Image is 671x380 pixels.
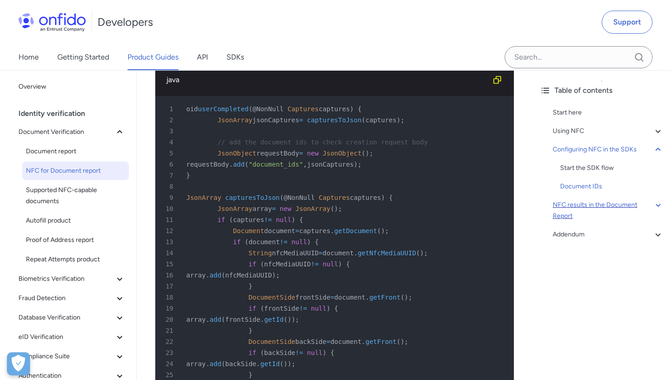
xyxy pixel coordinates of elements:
span: = [295,227,299,235]
a: NFC for Document report [22,162,129,180]
span: ) [292,216,295,223]
span: = [299,116,303,124]
span: 13 [159,236,180,247]
span: { [346,260,350,268]
span: document [323,249,354,257]
div: Identity verification [18,104,133,123]
span: ) [326,305,330,312]
a: Repeat Attempts product [22,250,129,269]
span: != [311,260,319,268]
span: 5 [159,148,180,159]
span: ) [401,338,404,345]
span: . [206,360,209,368]
span: ; [292,360,295,368]
span: getId [264,316,284,323]
span: ) [381,227,385,235]
span: ) [287,316,291,323]
span: requestBody [256,150,299,157]
span: frontSide [295,294,330,301]
span: . [206,271,209,279]
span: getNfcMediaUUID [358,249,416,257]
span: 24 [159,358,180,369]
span: captures [319,105,350,113]
span: ) [354,161,358,168]
span: null [276,216,292,223]
span: 9 [159,192,180,203]
span: 8 [159,181,180,192]
a: Document report [22,142,129,161]
span: Supported NFC-capable documents [26,185,125,207]
span: ) [381,194,385,201]
button: Database Verification [15,308,129,327]
a: Document IDs [560,181,664,192]
span: nfcMediaUUID [272,249,318,257]
div: Using NFC [553,126,664,137]
span: @NonNull [252,105,283,113]
span: 17 [159,281,180,292]
a: Start the SDK flow [560,163,664,174]
span: nfcMediaUUID [225,271,272,279]
button: Compliance Suite [15,347,129,366]
span: . [330,227,334,235]
span: 10 [159,203,180,214]
span: 7 [159,170,180,181]
span: backSide [264,349,295,356]
span: null [292,238,307,246]
span: document [249,238,280,246]
span: } [249,283,252,290]
span: 2 [159,115,180,126]
span: if [249,260,256,268]
span: oid [186,105,198,113]
span: { [315,238,318,246]
span: Captures [319,194,350,201]
span: Document [233,227,264,235]
span: null [311,305,327,312]
span: requestBody [186,161,229,168]
a: API [197,44,208,70]
span: 18 [159,292,180,303]
span: Proof of Address report [26,235,125,246]
span: ) [350,105,354,113]
span: add [210,360,221,368]
h1: Developers [98,15,153,30]
span: = [299,150,303,157]
span: . [354,249,357,257]
span: ) [272,271,275,279]
div: NFC results in the Document Report [553,199,664,222]
span: 15 [159,259,180,270]
span: ; [404,338,408,345]
span: ) [287,360,291,368]
span: ( [221,316,225,323]
span: != [295,349,303,356]
span: ; [276,271,280,279]
span: JsonObject [217,150,256,157]
span: ( [284,316,287,323]
span: backSide [295,338,326,345]
span: . [206,316,209,323]
span: . [229,161,233,168]
span: 23 [159,347,180,358]
span: null [323,260,338,268]
div: Configuring NFC in the SDKs [553,144,664,155]
input: Onfido search input field [505,46,653,68]
span: Database Verification [18,312,114,323]
span: ( [330,205,334,212]
span: ) [396,116,400,124]
div: Cookie Preferences [7,352,30,375]
span: ) [284,360,287,368]
span: Compliance Suite [18,351,114,362]
span: 1 [159,103,180,115]
span: if [233,238,241,246]
span: ( [221,271,225,279]
span: array [186,360,206,368]
span: capturesToJson [307,116,361,124]
span: String [249,249,272,257]
span: ; [424,249,427,257]
span: 20 [159,314,180,325]
a: Product Guides [128,44,178,70]
a: Proof of Address report [22,231,129,249]
span: 11 [159,214,180,225]
span: captures [233,216,264,223]
span: ( [280,194,283,201]
img: Onfido Logo [18,13,86,31]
